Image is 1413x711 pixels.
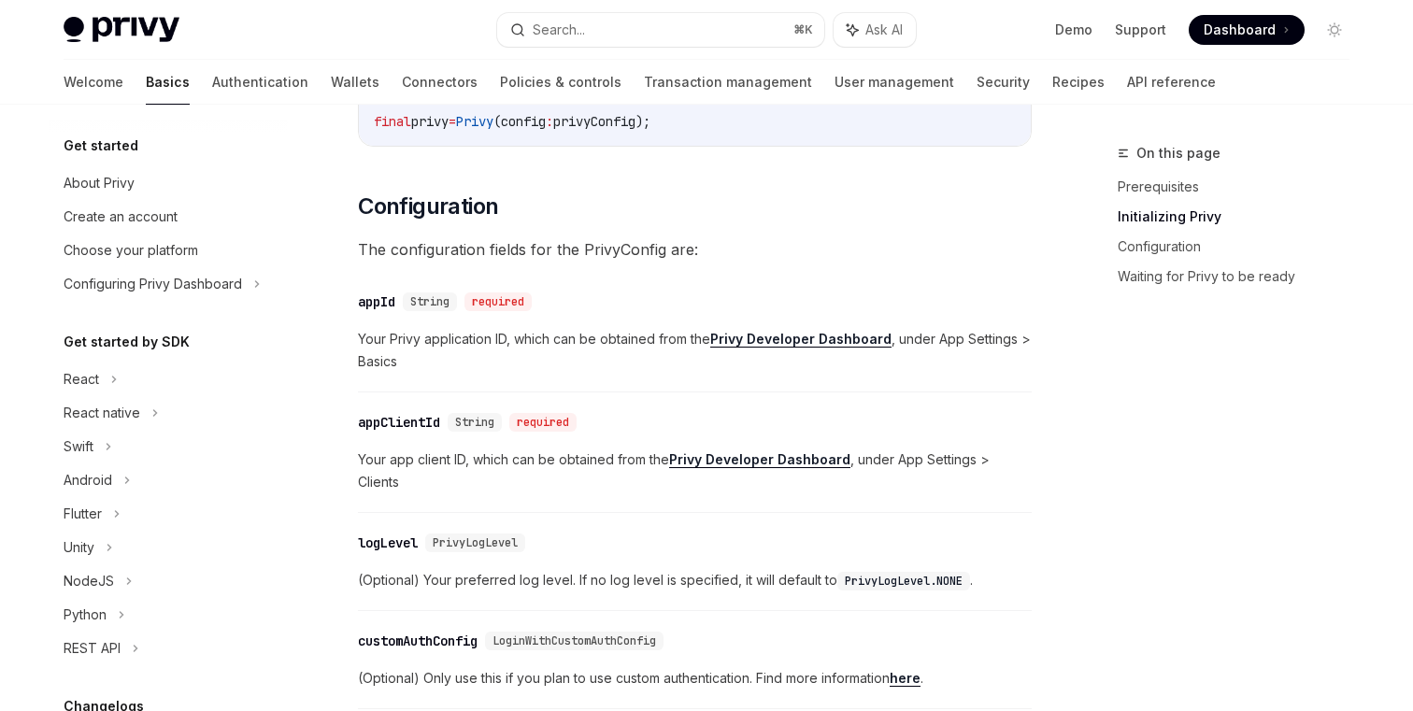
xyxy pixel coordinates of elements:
span: (Optional) Only use this if you plan to use custom authentication. Find more information . [358,667,1032,690]
button: Search...⌘K [497,13,824,47]
a: Privy Developer Dashboard [669,451,850,468]
span: LoginWithCustomAuthConfig [492,633,656,648]
span: Your Privy application ID, which can be obtained from the , under App Settings > Basics [358,328,1032,373]
a: Recipes [1052,60,1105,105]
a: Prerequisites [1118,172,1364,202]
a: Transaction management [644,60,812,105]
strong: Privy Developer Dashboard [669,451,850,467]
div: Python [64,604,107,626]
span: Privy [456,113,493,130]
a: Wallets [331,60,379,105]
h5: Get started by SDK [64,331,190,353]
a: Basics [146,60,190,105]
span: (config [493,113,546,130]
a: Waiting for Privy to be ready [1118,262,1364,292]
span: Configuration [358,192,498,221]
a: here [890,670,921,687]
div: required [464,292,532,311]
div: Swift [64,435,93,458]
div: Choose your platform [64,239,198,262]
span: Dashboard [1204,21,1276,39]
span: Your app client ID, which can be obtained from the , under App Settings > Clients [358,448,1032,493]
a: Demo [1055,21,1092,39]
div: Unity [64,536,94,559]
span: ⌘ K [793,22,813,37]
div: logLevel [358,533,418,552]
a: Welcome [64,60,123,105]
a: API reference [1127,60,1216,105]
a: Initializing Privy [1118,202,1364,232]
div: Configuring Privy Dashboard [64,273,242,295]
div: appClientId [358,413,440,432]
span: privyConfig); [553,113,650,130]
span: = [449,113,456,130]
span: On this page [1136,142,1220,164]
div: Flutter [64,503,102,525]
span: privy [411,113,449,130]
span: String [455,415,494,430]
a: User management [835,60,954,105]
a: Authentication [212,60,308,105]
div: required [509,413,577,432]
code: PrivyLogLevel.NONE [837,572,970,590]
a: Create an account [49,200,288,234]
span: Ask AI [865,21,903,39]
a: Policies & controls [500,60,621,105]
h5: Get started [64,135,138,157]
div: React [64,368,99,391]
img: light logo [64,17,179,43]
span: The configuration fields for the PrivyConfig are: [358,236,1032,263]
span: (Optional) Your preferred log level. If no log level is specified, it will default to . [358,569,1032,591]
strong: Privy Developer Dashboard [710,331,892,347]
button: Toggle dark mode [1320,15,1349,45]
span: String [410,294,450,309]
div: About Privy [64,172,135,194]
a: About Privy [49,166,288,200]
a: Choose your platform [49,234,288,267]
div: REST API [64,637,121,660]
div: React native [64,402,140,424]
div: NodeJS [64,570,114,592]
div: Android [64,469,112,491]
a: Connectors [402,60,478,105]
button: Ask AI [834,13,916,47]
a: Dashboard [1189,15,1305,45]
div: customAuthConfig [358,632,478,650]
div: Create an account [64,206,178,228]
span: final [374,113,411,130]
a: Security [977,60,1030,105]
div: appId [358,292,395,311]
a: Support [1115,21,1166,39]
div: Search... [533,19,585,41]
span: : [546,113,553,130]
a: Privy Developer Dashboard [710,331,892,348]
a: Configuration [1118,232,1364,262]
span: PrivyLogLevel [433,535,518,550]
